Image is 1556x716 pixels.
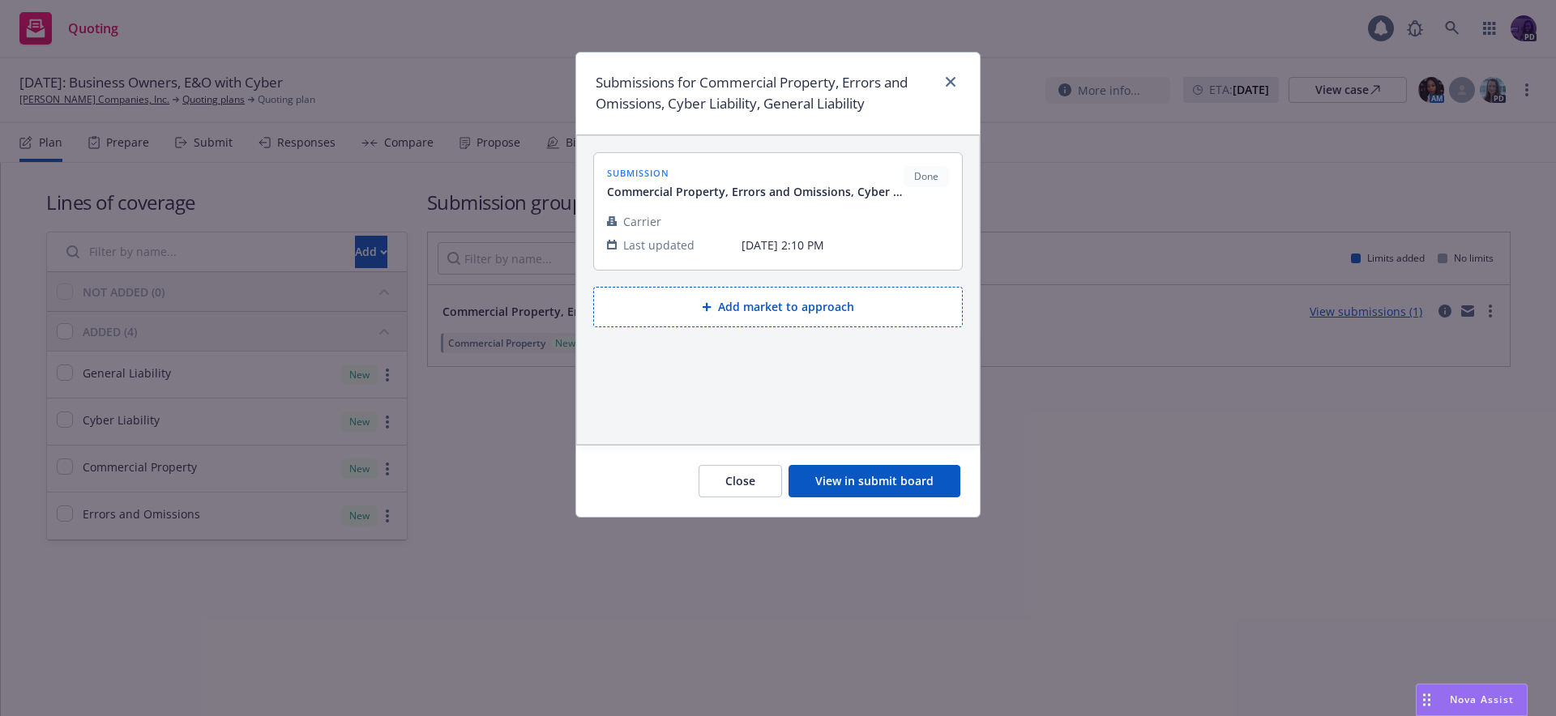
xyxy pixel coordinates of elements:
a: close [941,72,960,92]
span: submission [607,166,904,180]
div: Drag to move [1417,684,1437,715]
span: Commercial Property, Errors and Omissions, Cyber Liability, General Liability [607,183,904,200]
button: Nova Assist [1416,684,1528,716]
span: Done [910,169,943,184]
button: Close [699,465,782,497]
button: View in submit board [789,465,960,497]
h1: Submissions for Commercial Property, Errors and Omissions, Cyber Liability, General Liability [596,72,934,115]
span: [DATE] 2:10 PM [742,237,949,254]
button: Add market to approach [593,287,963,327]
span: Nova Assist [1450,693,1514,706]
span: Last updated [623,237,695,254]
span: Carrier [623,213,661,230]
